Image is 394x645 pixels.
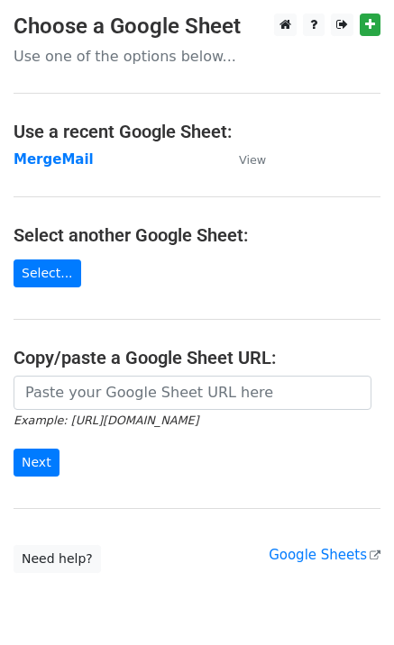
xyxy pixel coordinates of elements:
h3: Choose a Google Sheet [14,14,380,40]
a: Need help? [14,545,101,573]
h4: Use a recent Google Sheet: [14,121,380,142]
h4: Copy/paste a Google Sheet URL: [14,347,380,368]
p: Use one of the options below... [14,47,380,66]
a: MergeMail [14,151,94,168]
input: Paste your Google Sheet URL here [14,376,371,410]
a: View [221,151,266,168]
input: Next [14,449,60,477]
a: Google Sheets [269,547,380,563]
small: View [239,153,266,167]
h4: Select another Google Sheet: [14,224,380,246]
a: Select... [14,259,81,287]
small: Example: [URL][DOMAIN_NAME] [14,413,198,427]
